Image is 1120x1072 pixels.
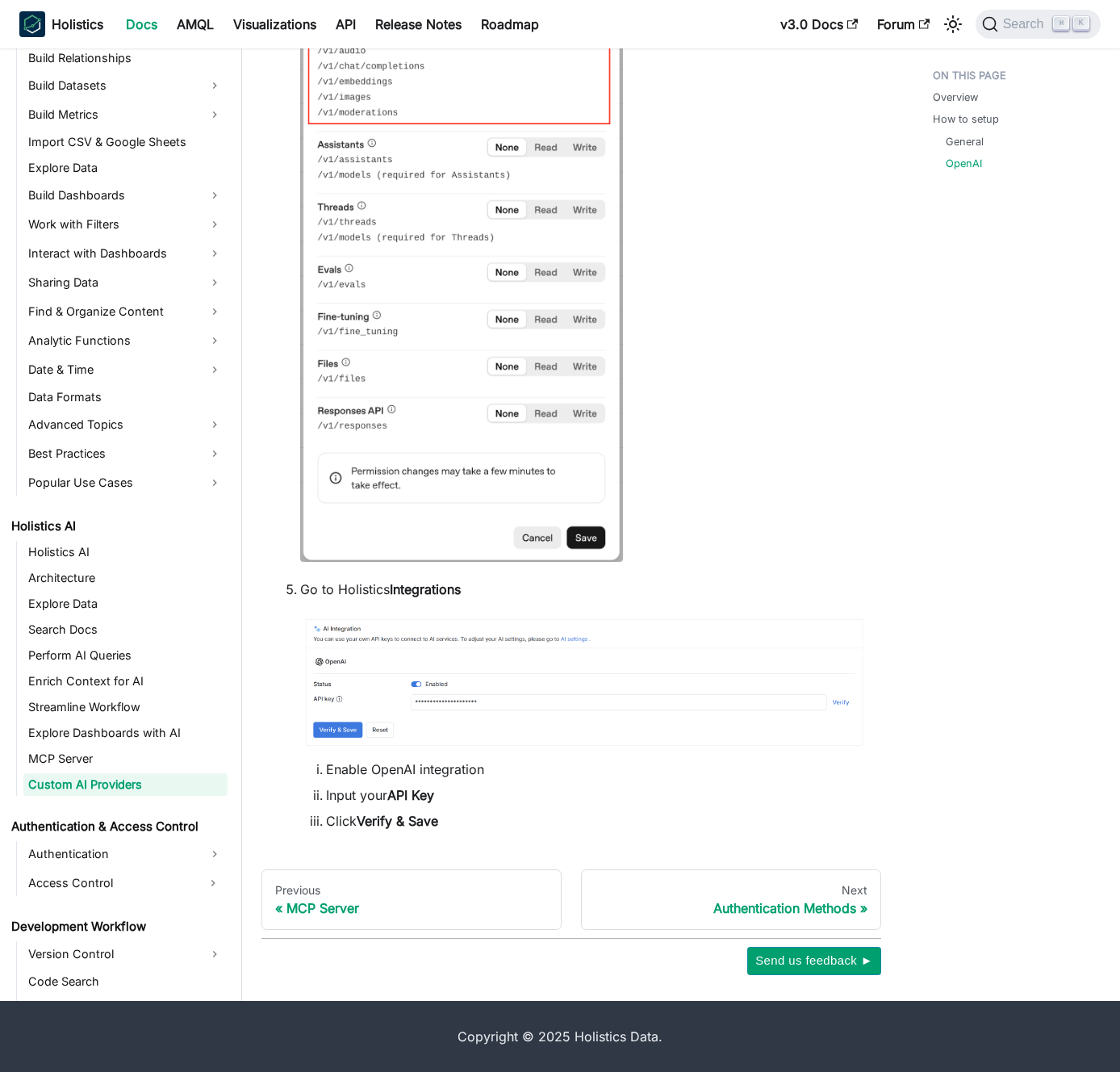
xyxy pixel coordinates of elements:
[6,815,228,838] a: Authentication & Access Control
[771,11,867,37] a: v3.0 Docs
[326,811,868,831] li: Click
[23,870,199,896] a: Access Control
[23,73,228,98] a: Build Datasets
[199,870,228,896] button: Expand sidebar category 'Access Control'
[366,11,471,37] a: Release Notes
[23,241,228,266] a: Interact with Dashboards
[747,947,881,974] button: Send us feedback ►
[23,722,228,744] a: Explore Dashboards with AI
[23,696,228,718] a: Streamline Workflow
[1073,16,1089,31] kbd: K
[224,11,326,37] a: Visualizations
[23,357,228,383] a: Date & Time
[23,328,228,354] a: Analytic Functions
[23,670,228,693] a: Enrich Context for AI
[998,17,1054,31] span: Search
[23,47,228,69] a: Build Relationships
[946,134,984,149] a: General
[23,182,228,208] a: Build Dashboards
[23,441,228,467] a: Best Practices
[116,11,167,37] a: Docs
[940,11,966,37] button: Switch between dark and light mode (currently light mode)
[23,567,228,589] a: Architecture
[300,615,868,747] img: ai-ai-openai-integration
[6,915,228,938] a: Development Workflow
[167,11,224,37] a: AMQL
[261,869,562,931] a: PreviousMCP Server
[933,111,999,127] a: How to setup
[23,470,228,496] a: Popular Use Cases
[23,747,228,770] a: MCP Server
[867,11,939,37] a: Forum
[23,941,228,967] a: Version Control
[946,156,982,171] a: OpenAI
[933,90,978,105] a: Overview
[300,580,868,599] p: Go to Holistics
[23,211,228,237] a: Work with Filters
[976,10,1101,39] button: Search (Command+K)
[23,270,228,295] a: Sharing Data
[23,102,228,128] a: Build Metrics
[595,883,867,898] div: Next
[23,773,228,796] a: Custom AI Providers
[23,131,228,153] a: Import CSV & Google Sheets
[326,785,868,805] li: Input your
[261,869,881,931] nav: Docs pages
[326,11,366,37] a: API
[19,11,103,37] a: HolisticsHolistics
[23,412,228,438] a: Advanced Topics
[755,950,873,971] span: Send us feedback ►
[6,515,228,538] a: Holistics AI
[23,593,228,615] a: Explore Data
[119,1027,1001,1046] div: Copyright © 2025 Holistics Data.
[19,11,45,37] img: Holistics
[471,11,549,37] a: Roadmap
[23,386,228,408] a: Data Formats
[390,581,461,597] strong: Integrations
[275,900,548,916] div: MCP Server
[581,869,881,931] a: NextAuthentication Methods
[357,813,438,829] strong: Verify & Save
[387,787,434,803] strong: API Key
[23,841,228,867] a: Authentication
[23,644,228,667] a: Perform AI Queries
[23,618,228,641] a: Search Docs
[275,883,548,898] div: Previous
[595,900,867,916] div: Authentication Methods
[326,760,868,779] li: Enable OpenAI integration
[1053,16,1069,31] kbd: ⌘
[23,157,228,179] a: Explore Data
[23,996,228,1022] a: Validation / Testing
[23,970,228,993] a: Code Search
[52,15,103,34] b: Holistics
[23,541,228,563] a: Holistics AI
[23,299,228,325] a: Find & Organize Content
